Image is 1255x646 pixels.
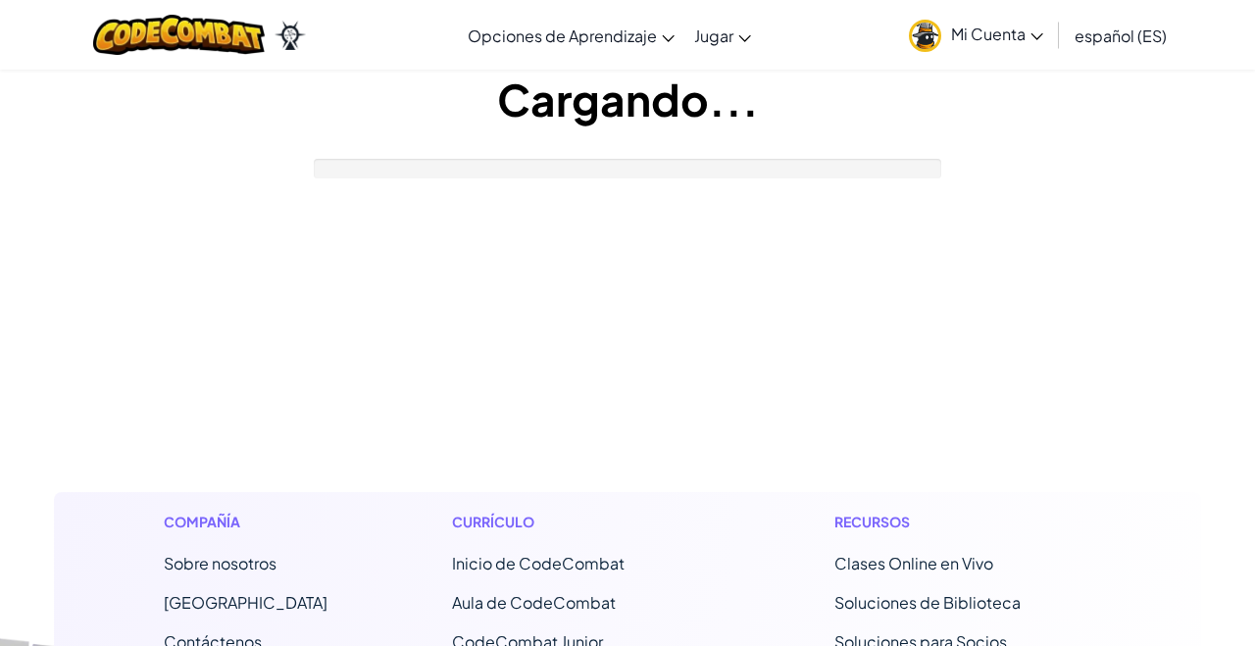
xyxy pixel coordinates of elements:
span: Opciones de Aprendizaje [468,25,657,46]
span: Mi Cuenta [951,24,1043,44]
img: Ozaria [275,21,306,50]
a: Sobre nosotros [164,553,276,573]
a: Aula de CodeCombat [452,592,616,613]
a: Clases Online en Vivo [834,553,993,573]
a: Mi Cuenta [899,4,1053,66]
a: español (ES) [1065,9,1177,62]
img: avatar [909,20,941,52]
a: Opciones de Aprendizaje [458,9,684,62]
h1: Currículo [452,512,710,532]
img: CodeCombat logo [93,15,265,55]
span: Jugar [694,25,733,46]
a: Soluciones de Biblioteca [834,592,1021,613]
h1: Recursos [834,512,1092,532]
a: [GEOGRAPHIC_DATA] [164,592,327,613]
span: Inicio de CodeCombat [452,553,625,573]
a: Jugar [684,9,761,62]
span: español (ES) [1075,25,1167,46]
h1: Compañía [164,512,327,532]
